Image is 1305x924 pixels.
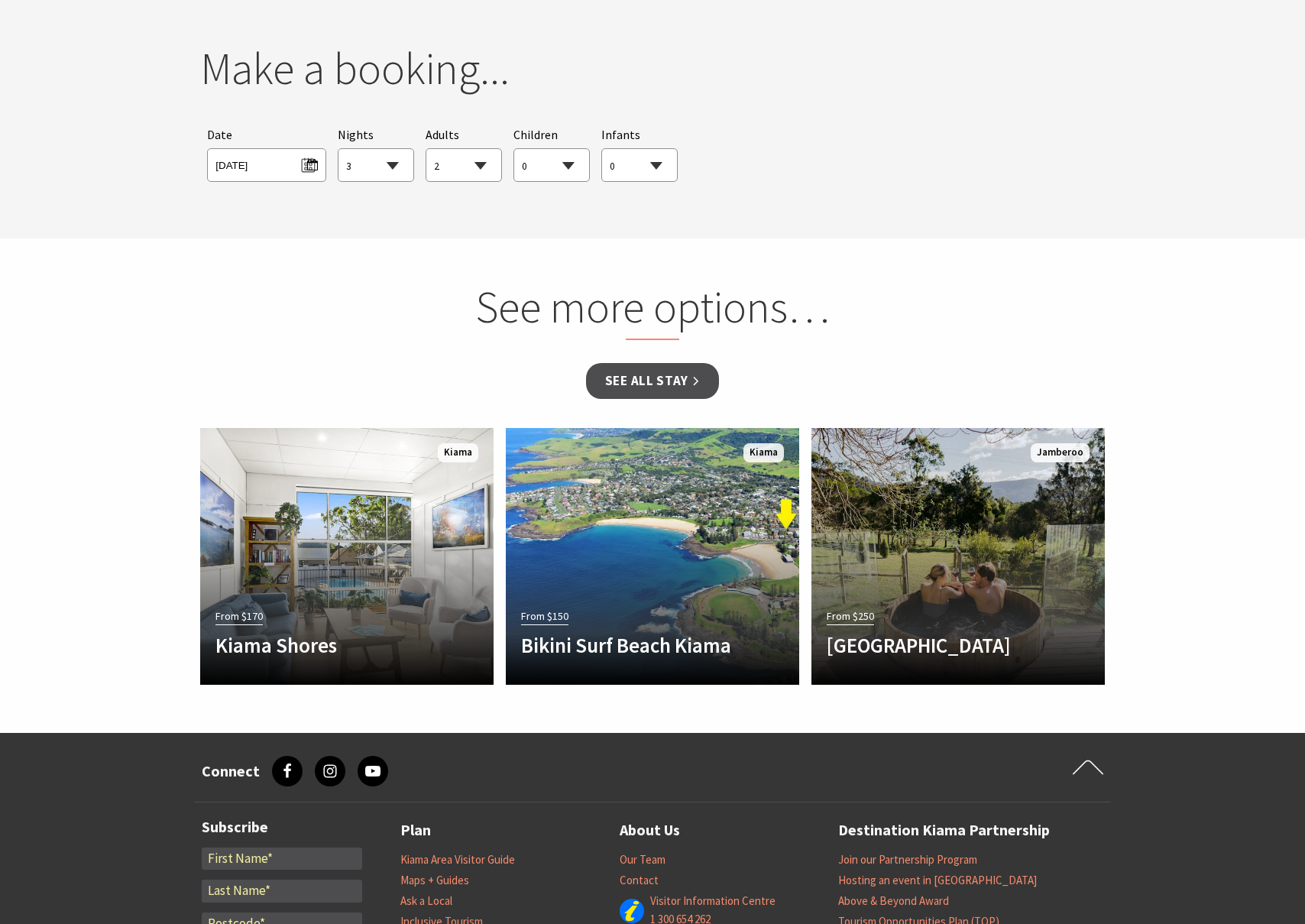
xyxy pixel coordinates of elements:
a: From $170 Kiama Shores Kiama [200,428,494,685]
h2: See more options… [361,280,944,340]
span: Date [207,127,232,142]
a: From $250 [GEOGRAPHIC_DATA] Jamberoo [811,428,1105,685]
a: From $150 Bikini Surf Beach Kiama Kiama [506,428,799,685]
a: Our Team [620,852,665,867]
span: Nights [338,125,374,145]
span: From $150 [521,608,568,625]
a: Contact [620,873,659,888]
input: First Name* [202,848,362,871]
div: Choose a number of nights [338,125,414,183]
a: Join our Partnership Program [838,852,977,867]
a: Visitor Information Centre [650,893,776,909]
span: Infants [601,127,640,142]
a: See all Stay [586,363,719,399]
h3: Subscribe [202,818,362,836]
span: Adults [426,127,459,142]
span: Children [513,127,558,142]
span: [DATE] [215,153,317,173]
h4: Kiama Shores [215,633,434,657]
h3: Connect [202,762,260,780]
span: Kiama [743,443,784,462]
a: Kiama Area Visitor Guide [400,852,515,867]
input: Last Name* [202,880,362,903]
a: Ask a Local [400,893,452,909]
div: Please choose your desired arrival date [207,125,325,183]
a: Above & Beyond Award [838,893,949,909]
h4: [GEOGRAPHIC_DATA] [827,633,1045,657]
h4: Bikini Surf Beach Kiama [521,633,740,657]
a: Plan [400,818,431,843]
a: About Us [620,818,680,843]
span: From $250 [827,608,874,625]
a: Maps + Guides [400,873,469,888]
span: Kiama [438,443,478,462]
span: Jamberoo [1031,443,1090,462]
a: Hosting an event in [GEOGRAPHIC_DATA] [838,873,1037,888]
a: Destination Kiama Partnership [838,818,1050,843]
span: From $170 [215,608,263,625]
h2: Make a booking... [200,42,1105,96]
